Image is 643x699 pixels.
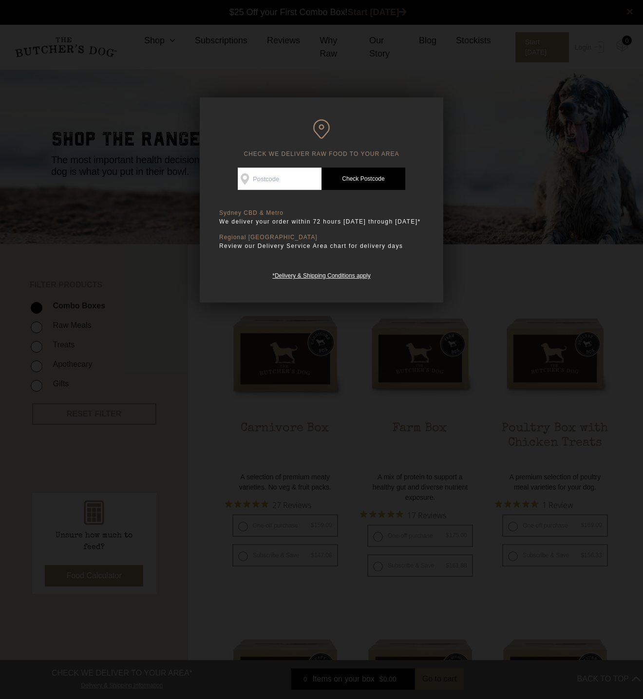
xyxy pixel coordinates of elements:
p: Regional [GEOGRAPHIC_DATA] [219,234,424,241]
p: Review our Delivery Service Area chart for delivery days [219,241,424,251]
input: Postcode [238,168,321,190]
p: Sydney CBD & Metro [219,209,424,217]
h6: CHECK WE DELIVER RAW FOOD TO YOUR AREA [219,119,424,158]
p: We deliver your order within 72 hours [DATE] through [DATE]* [219,217,424,227]
a: Check Postcode [321,168,405,190]
a: *Delivery & Shipping Conditions apply [272,270,370,279]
